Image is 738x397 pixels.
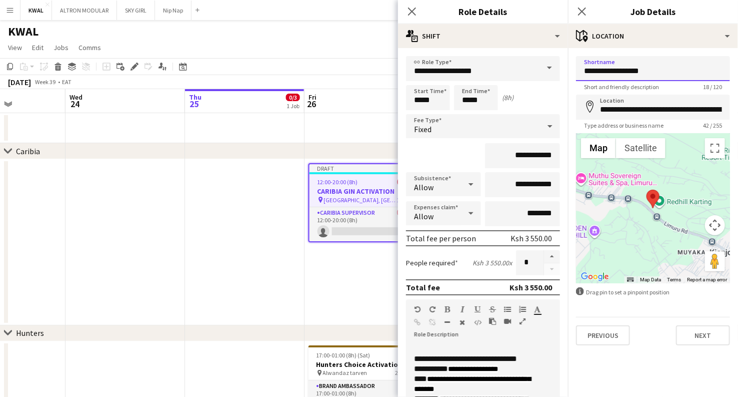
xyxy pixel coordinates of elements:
a: Jobs [49,41,72,54]
button: Nip Nap [155,1,191,20]
h3: CARIBIA GIN ACTIVATION [309,187,419,196]
a: Comms [74,41,105,54]
span: Allow [414,182,433,192]
app-job-card: Draft12:00-20:00 (8h)0/1CARIBIA GIN ACTIVATION [GEOGRAPHIC_DATA], [GEOGRAPHIC_DATA]1 RoleCARIBIA ... [308,163,420,242]
span: Week 39 [33,78,58,86]
div: Total fee [406,282,440,292]
span: Allow [414,211,433,221]
h3: Hunters Choice Activation [308,360,420,369]
span: Wed [69,93,82,102]
span: 12:00-20:00 (8h) [317,178,358,186]
button: Show satellite imagery [616,138,665,158]
button: Keyboard shortcuts [627,276,634,283]
button: Paste as plain text [489,317,496,325]
h3: Job Details [568,5,738,18]
a: Report a map error [687,277,727,282]
div: Hunters [16,328,44,338]
span: 26 [307,98,316,110]
a: Edit [28,41,47,54]
div: Ksh 3 550.00 [509,282,552,292]
div: (8h) [502,93,513,102]
span: View [8,43,22,52]
button: HTML Code [474,318,481,326]
span: 0/3 [286,94,300,101]
button: Previous [576,325,630,345]
button: Bold [444,305,451,313]
button: Clear Formatting [459,318,466,326]
span: Jobs [53,43,68,52]
button: SKY GIRL [117,1,155,20]
app-card-role: CARIBIA SUPERVISOR0/112:00-20:00 (8h) [309,207,419,241]
div: Draft [309,164,419,172]
img: Google [578,270,611,283]
div: Ksh 3 550.00 [510,233,552,243]
button: Italic [459,305,466,313]
button: Strikethrough [489,305,496,313]
span: 1 Role [397,196,411,204]
span: 25 [187,98,201,110]
span: [GEOGRAPHIC_DATA], [GEOGRAPHIC_DATA] [324,196,397,204]
span: 2 Roles [395,369,412,376]
span: Comms [78,43,101,52]
span: 18 / 120 [695,83,730,91]
button: Toggle fullscreen view [705,138,725,158]
div: Ksh 3 550.00 x [472,258,512,267]
button: Next [676,325,730,345]
a: Terms (opens in new tab) [667,277,681,282]
span: 0/1 [397,178,411,186]
span: Type address or business name [576,122,671,129]
button: Underline [474,305,481,313]
span: Alwandaz tarven [323,369,367,376]
button: Map Data [640,276,661,283]
span: 17:00-01:00 (8h) (Sat) [316,351,370,359]
span: Thu [189,93,201,102]
span: Fri [308,93,316,102]
h3: Role Details [398,5,568,18]
div: Caribia [16,146,40,156]
a: Open this area in Google Maps (opens a new window) [578,270,611,283]
button: Show street map [581,138,616,158]
div: 1 Job [286,102,299,110]
div: Location [568,24,738,48]
div: Total fee per person [406,233,476,243]
button: Map camera controls [705,215,725,235]
button: Insert video [504,317,511,325]
button: Undo [414,305,421,313]
button: ALTRON MODULAR [52,1,117,20]
a: View [4,41,26,54]
button: Unordered List [504,305,511,313]
span: Edit [32,43,43,52]
button: KWAL [20,1,52,20]
button: Ordered List [519,305,526,313]
label: People required [406,258,458,267]
h1: KWAL [8,24,38,39]
span: Short and friendly description [576,83,667,91]
button: Increase [544,250,560,263]
button: Horizontal Line [444,318,451,326]
div: [DATE] [8,77,31,87]
button: Drag Pegman onto the map to open Street View [705,251,725,271]
span: 42 / 255 [695,122,730,129]
div: EAT [62,78,71,86]
button: Text Color [534,305,541,313]
span: 24 [68,98,82,110]
div: Drag pin to set a pinpoint position [576,287,730,297]
span: Fixed [414,124,431,134]
div: Shift [398,24,568,48]
button: Fullscreen [519,317,526,325]
button: Redo [429,305,436,313]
